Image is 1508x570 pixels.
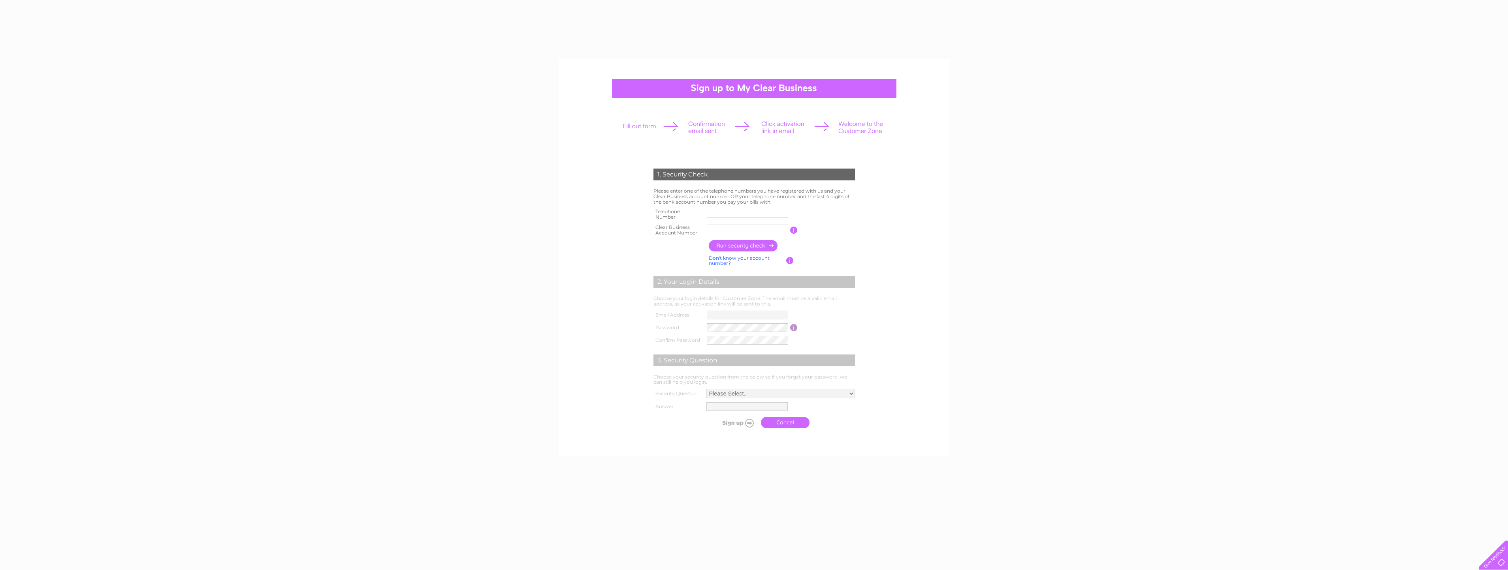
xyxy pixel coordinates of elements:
[651,186,857,206] td: Please enter one of the telephone numbers you have registered with us and your Clear Business acc...
[651,400,704,413] th: Answer
[653,276,855,288] div: 2. Your Login Details
[651,309,705,321] th: Email Address
[786,257,794,264] input: Information
[651,372,857,387] td: Choose your security question from the below so if you forget your password, we can still help yo...
[709,255,770,266] a: Don't know your account number?
[651,321,705,334] th: Password
[761,417,810,428] a: Cancel
[653,169,855,180] div: 1. Security Check
[790,324,798,331] input: Information
[790,227,798,234] input: Information
[651,334,705,347] th: Confirm Password
[651,387,704,400] th: Security Question
[651,222,705,238] th: Clear Business Account Number
[651,294,857,309] td: Choose your login details for Customer Zone. The email must be a valid email address, as your act...
[708,417,757,428] input: Submit
[653,354,855,366] div: 3. Security Question
[651,206,705,222] th: Telephone Number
